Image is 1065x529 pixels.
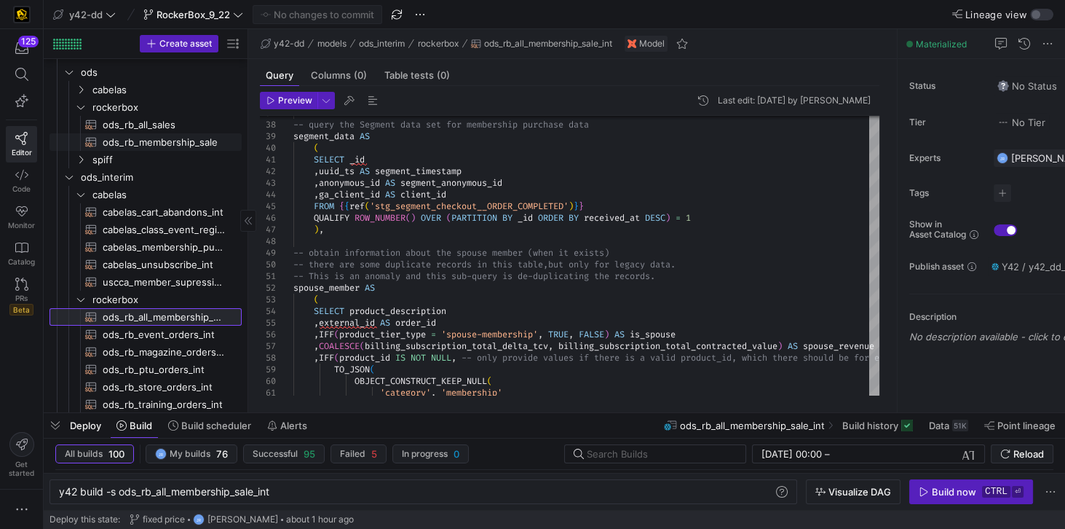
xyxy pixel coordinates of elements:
[260,142,276,154] div: 40
[15,294,28,302] span: PRs
[103,379,225,396] span: ods_rb_store_orders_int​​​​​​​​​​
[278,95,312,106] span: Preview
[579,329,604,340] span: FALSE
[411,212,416,224] span: )
[319,224,324,235] span: ,
[260,224,276,235] div: 47
[686,212,691,224] span: 1
[293,270,548,282] span: -- This is an anomaly and this sub-query is de-dup
[280,420,307,431] span: Alerts
[842,420,898,431] span: Build history
[50,308,242,326] a: ods_rb_all_membership_sale_int​​​​​​​​​​
[319,177,380,189] span: anonymous_id
[319,317,375,329] span: external_id
[627,39,636,48] img: undefined
[349,305,446,317] span: product_description
[344,200,349,212] span: {
[260,247,276,259] div: 49
[162,413,258,438] button: Build scheduler
[155,448,167,460] div: JR
[579,200,584,212] span: }
[170,449,210,459] span: My builds
[50,63,242,81] div: Press SPACE to select this row.
[604,329,609,340] span: )
[6,199,37,235] a: Monitor
[932,486,976,498] div: Build now
[181,420,251,431] span: Build scheduler
[365,200,370,212] span: (
[260,387,276,399] div: 61
[50,133,242,151] a: ods_rb_membership_sale​​​​​​​​​​
[965,9,1027,20] span: Lineage view
[6,35,37,61] button: 125
[317,39,347,49] span: models
[50,378,242,396] div: Press SPACE to select this row.
[50,238,242,256] a: cabelas_membership_purchase_int​​​​​​​​​​
[260,130,276,142] div: 39
[836,413,919,438] button: Build history
[260,200,276,212] div: 45
[50,256,242,273] a: cabelas_unsubscribe_int​​​​​​​​​​
[65,449,103,459] span: All builds
[370,200,569,212] span: 'stg_segment_checkout__ORDER_COMPLETED'
[334,352,339,364] span: (
[260,165,276,177] div: 42
[314,317,319,329] span: ,
[157,9,230,20] span: RockerBox_9_22
[143,514,185,525] span: fixed price
[216,448,228,460] span: 76
[833,448,928,460] input: End datetime
[50,81,242,98] div: Press SPACE to select this row.
[103,256,225,273] span: cabelas_unsubscribe_int​​​​​​​​​​
[761,448,822,460] input: Start datetime
[645,212,665,224] span: DESC
[50,116,242,133] div: Press SPACE to select this row.
[293,130,355,142] span: segment_data
[260,212,276,224] div: 46
[418,39,459,49] span: rockerbox
[997,152,1008,164] div: JR
[360,340,365,352] span: (
[59,485,269,498] span: y42 build -s ods_rb_all_membership_sale_int
[360,165,370,177] span: AS
[257,35,308,52] button: y42-dd
[50,98,242,116] div: Press SPACE to select this row.
[50,291,242,308] div: Press SPACE to select this row.
[260,92,317,109] button: Preview
[548,247,609,259] span: n it exists)
[314,294,319,305] span: (
[929,420,949,431] span: Data
[260,375,276,387] div: 60
[371,448,377,460] span: 5
[441,329,538,340] span: 'spouse-membership'
[50,514,120,525] span: Deploy this state:
[365,340,548,352] span: billing_subscription_total_delta_tcv
[431,352,451,364] span: NULL
[314,200,334,212] span: FROM
[384,71,450,80] span: Table tests
[502,212,512,224] span: BY
[994,77,1061,95] button: No statusNo Status
[385,189,395,200] span: AS
[12,184,31,193] span: Code
[314,142,319,154] span: (
[395,352,405,364] span: IS
[365,282,375,294] span: AS
[6,2,37,27] a: https://storage.googleapis.com/y42-prod-data-exchange/images/uAsz27BndGEK0hZWDFeOjoxA7jCwgK9jE472...
[50,396,242,413] a: ods_rb_training_orders_int​​​​​​​​​​
[260,270,276,282] div: 51
[260,282,276,294] div: 52
[997,117,1045,128] span: No Tier
[411,352,426,364] span: NOT
[50,151,242,168] div: Press SPACE to select this row.
[354,71,367,80] span: (0)
[431,329,436,340] span: =
[319,165,355,177] span: uuid_ts
[314,340,319,352] span: ,
[548,329,569,340] span: TRUE
[319,329,334,340] span: IFF
[314,165,319,177] span: ,
[909,117,982,128] span: Tier
[103,239,225,256] span: cabelas_membership_purchase_int​​​​​​​​​​
[293,247,548,259] span: -- obtain information about the spouse member (whe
